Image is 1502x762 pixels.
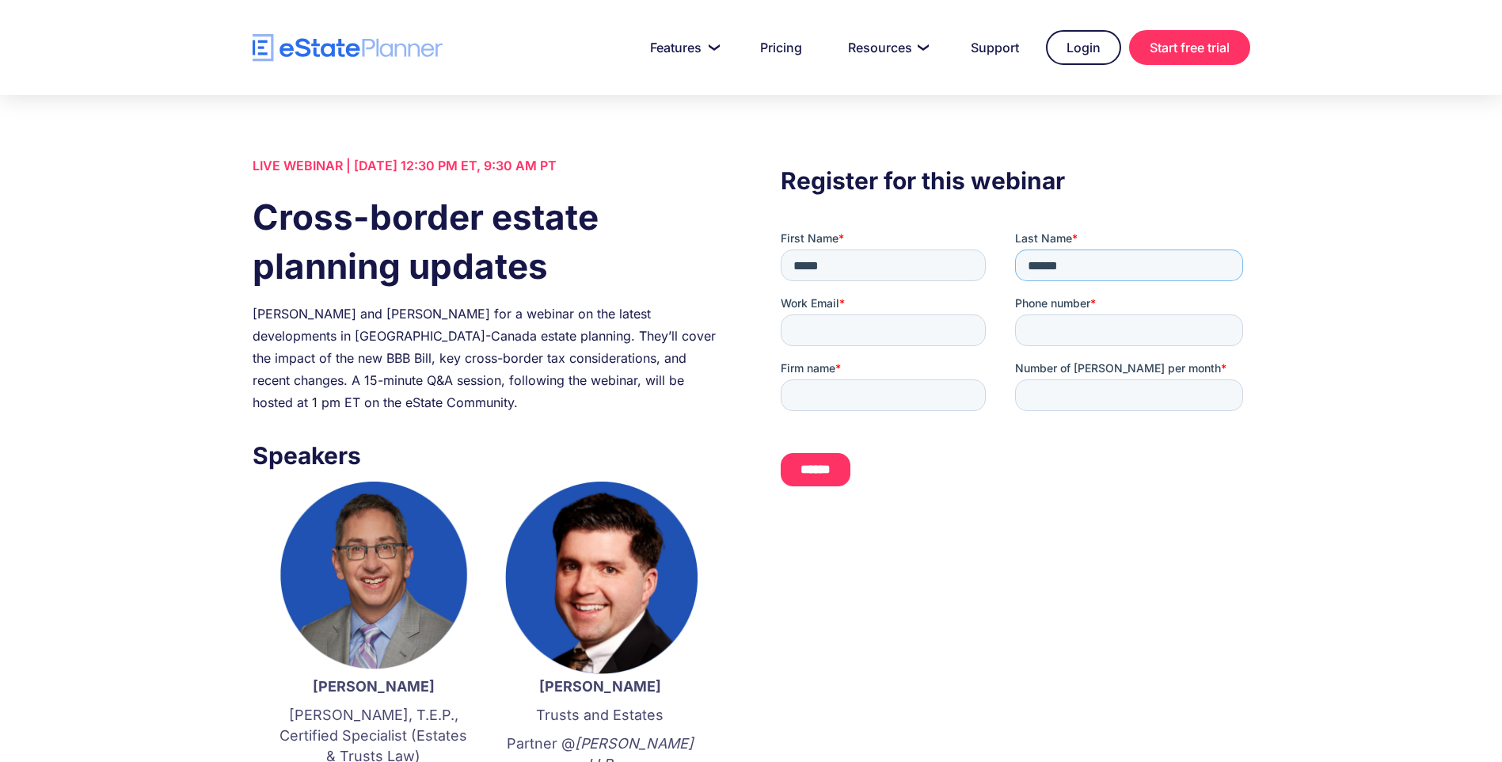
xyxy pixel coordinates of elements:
h3: Register for this webinar [781,162,1249,199]
div: LIVE WEBINAR | [DATE] 12:30 PM ET, 9:30 AM PT [253,154,721,177]
a: Login [1046,30,1121,65]
a: Features [631,32,733,63]
h3: Speakers [253,437,721,474]
a: home [253,34,443,62]
a: Pricing [741,32,821,63]
a: Support [952,32,1038,63]
strong: [PERSON_NAME] [313,678,435,695]
a: Resources [829,32,944,63]
iframe: Form 0 [781,231,1249,500]
a: Start free trial [1129,30,1250,65]
div: [PERSON_NAME] and [PERSON_NAME] for a webinar on the latest developments in [GEOGRAPHIC_DATA]-Can... [253,303,721,413]
h1: Cross-border estate planning updates [253,192,721,291]
strong: [PERSON_NAME] [539,678,661,695]
p: Trusts and Estates [503,705,698,726]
